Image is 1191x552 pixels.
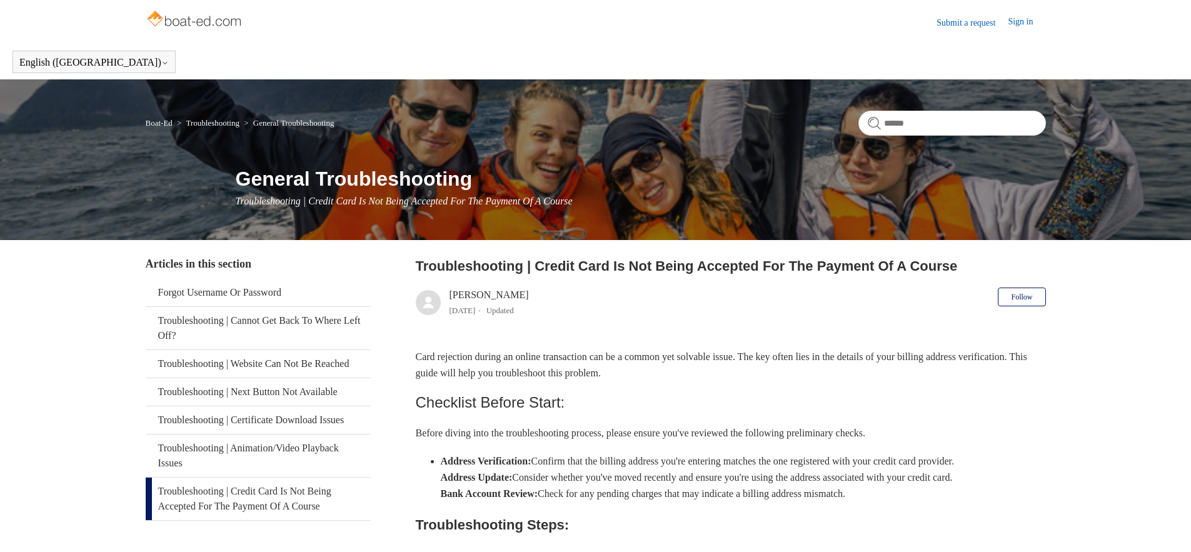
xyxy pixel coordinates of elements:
time: 03/14/2024, 17:15 [450,306,476,315]
a: Troubleshooting | Cannot Get Back To Where Left Off? [146,307,371,349]
a: Troubleshooting | Next Button Not Available [146,378,371,406]
a: General Troubleshooting [253,118,334,128]
input: Search [858,111,1046,136]
strong: Address Verification: [441,456,531,466]
a: Troubleshooting | Certificate Download Issues [146,406,371,434]
a: Boat-Ed [146,118,173,128]
div: [PERSON_NAME] [450,288,529,318]
a: Troubleshooting | Website Can Not Be Reached [146,350,371,378]
a: Troubleshooting | Credit Card Is Not Being Accepted For The Payment Of A Course [146,478,371,520]
button: English ([GEOGRAPHIC_DATA]) [19,57,169,68]
h2: Troubleshooting | Credit Card Is Not Being Accepted For The Payment Of A Course [416,256,1046,276]
div: Chat Support [1110,510,1182,543]
a: Troubleshooting [186,118,239,128]
h1: General Troubleshooting [236,164,1046,194]
p: Before diving into the troubleshooting process, please ensure you've reviewed the following preli... [416,425,1046,441]
img: Boat-Ed Help Center home page [146,8,245,33]
strong: Address Update: [441,472,513,483]
li: Updated [486,306,514,315]
li: Boat-Ed [146,118,175,128]
span: Troubleshooting | Credit Card Is Not Being Accepted For The Payment Of A Course [236,196,573,206]
h2: Troubleshooting Steps: [416,514,1046,536]
button: Follow Article [998,288,1045,306]
li: General Troubleshooting [241,118,334,128]
p: Card rejection during an online transaction can be a common yet solvable issue. The key often lie... [416,349,1046,381]
a: Forgot Username Or Password [146,279,371,306]
a: Submit a request [937,16,1008,29]
strong: Bank Account Review: [441,488,538,499]
span: Articles in this section [146,258,251,270]
span: Checklist Before Start: [416,394,565,411]
a: Sign in [1008,15,1045,30]
li: Confirm that the billing address you're entering matches the one registered with your credit card... [441,453,1046,501]
li: Troubleshooting [174,118,241,128]
a: Troubleshooting | Animation/Video Playback Issues [146,434,371,477]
